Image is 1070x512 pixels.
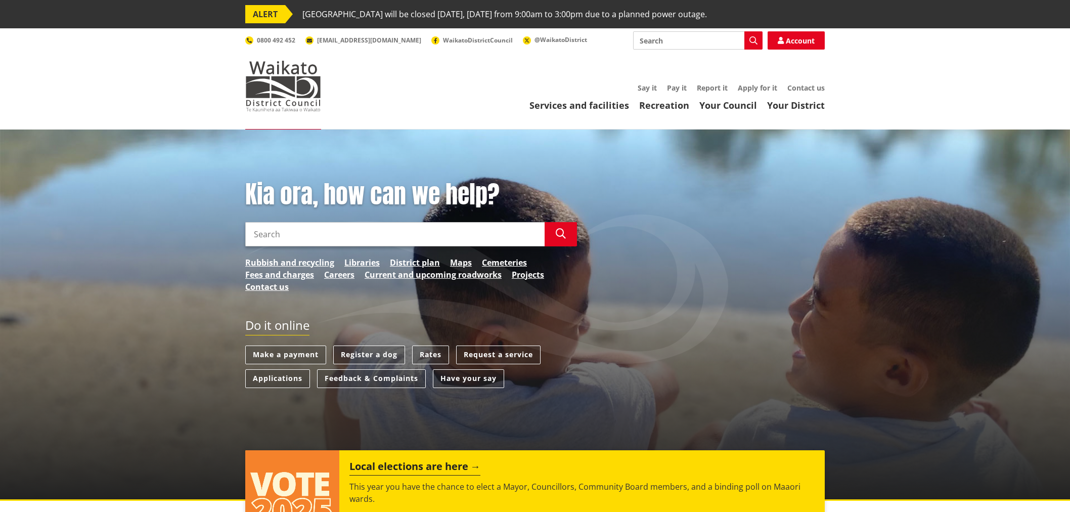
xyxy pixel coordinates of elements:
[443,36,513,45] span: WaikatoDistrictCouncil
[456,346,541,364] a: Request a service
[512,269,544,281] a: Projects
[349,481,815,505] p: This year you have the chance to elect a Mayor, Councillors, Community Board members, and a bindi...
[245,222,545,246] input: Search input
[768,31,825,50] a: Account
[523,35,587,44] a: @WaikatoDistrict
[633,31,763,50] input: Search input
[245,318,309,336] h2: Do it online
[349,460,480,476] h2: Local elections are here
[333,346,405,364] a: Register a dog
[245,369,310,388] a: Applications
[302,5,707,23] span: [GEOGRAPHIC_DATA] will be closed [DATE], [DATE] from 9:00am to 3:00pm due to a planned power outage.
[324,269,354,281] a: Careers
[317,369,426,388] a: Feedback & Complaints
[639,99,689,111] a: Recreation
[738,83,777,93] a: Apply for it
[412,346,449,364] a: Rates
[699,99,757,111] a: Your Council
[767,99,825,111] a: Your District
[431,36,513,45] a: WaikatoDistrictCouncil
[317,36,421,45] span: [EMAIL_ADDRESS][DOMAIN_NAME]
[482,257,527,269] a: Cemeteries
[257,36,295,45] span: 0800 492 452
[245,61,321,111] img: Waikato District Council - Te Kaunihera aa Takiwaa o Waikato
[245,346,326,364] a: Make a payment
[450,257,472,269] a: Maps
[305,36,421,45] a: [EMAIL_ADDRESS][DOMAIN_NAME]
[365,269,502,281] a: Current and upcoming roadworks
[534,35,587,44] span: @WaikatoDistrict
[787,83,825,93] a: Contact us
[638,83,657,93] a: Say it
[529,99,629,111] a: Services and facilities
[697,83,728,93] a: Report it
[245,281,289,293] a: Contact us
[245,257,334,269] a: Rubbish and recycling
[390,257,440,269] a: District plan
[433,369,504,388] a: Have your say
[667,83,687,93] a: Pay it
[344,257,380,269] a: Libraries
[245,36,295,45] a: 0800 492 452
[245,5,285,23] span: ALERT
[245,269,314,281] a: Fees and charges
[245,180,577,209] h1: Kia ora, how can we help?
